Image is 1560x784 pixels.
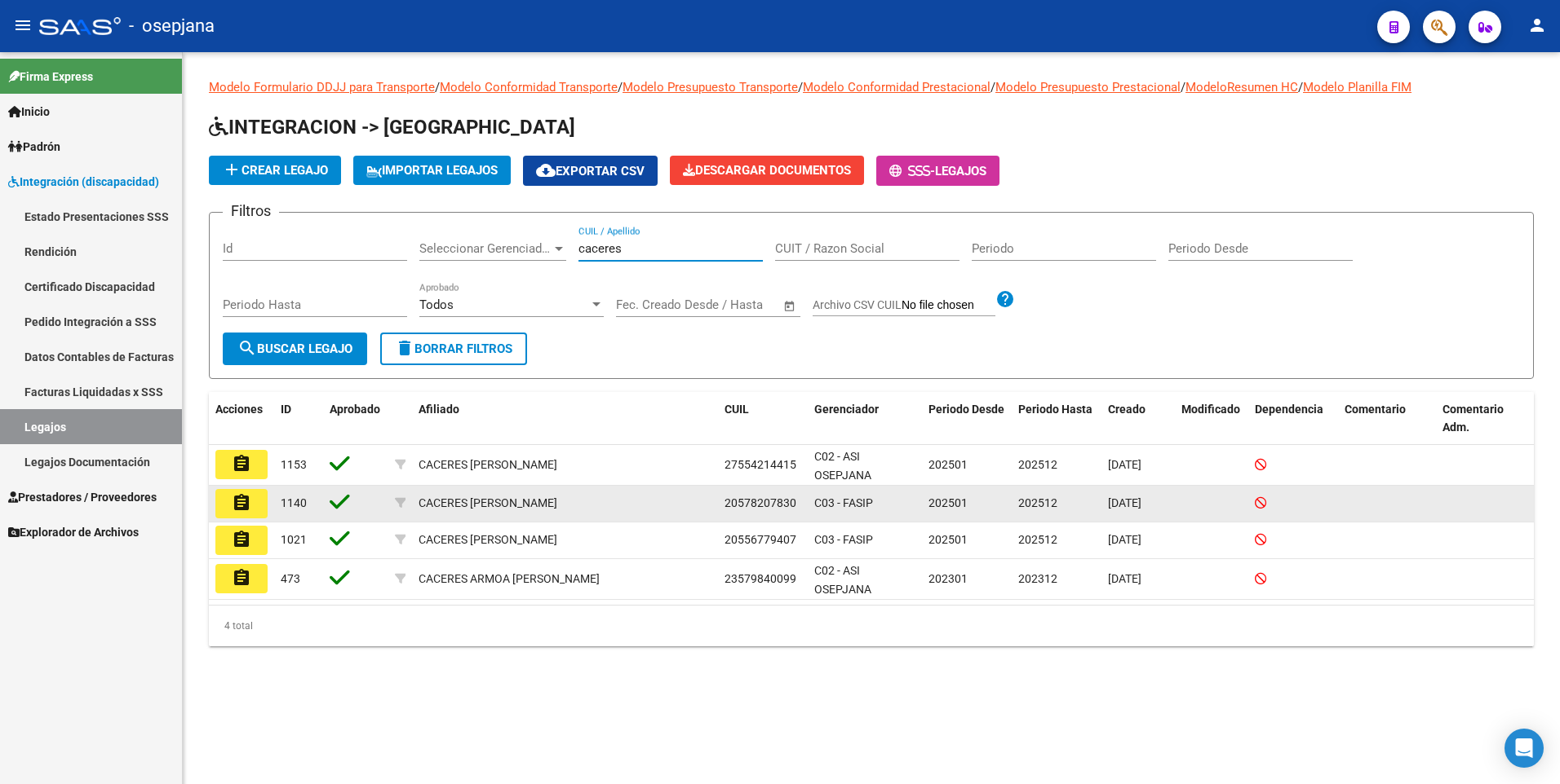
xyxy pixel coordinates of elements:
span: Dependencia [1255,403,1323,416]
span: 202512 [1018,533,1057,546]
span: 202501 [928,496,968,509]
span: IMPORTAR LEGAJOS [366,163,498,178]
span: Descargar Documentos [683,163,851,178]
span: 1140 [281,496,307,509]
a: Modelo Conformidad Prestacional [803,80,991,95]
datatable-header-cell: CUIL [718,392,808,446]
div: CACERES ARMOA [PERSON_NAME] [419,570,600,588]
span: Buscar Legajo [237,341,352,356]
span: Seleccionar Gerenciador [419,241,552,256]
span: Exportar CSV [536,164,645,178]
datatable-header-cell: Periodo Hasta [1012,392,1101,446]
span: Prestadores / Proveedores [8,488,157,506]
span: C02 - ASI OSEPJANA [814,564,871,596]
span: [DATE] [1108,533,1141,546]
button: Descargar Documentos [670,156,864,185]
mat-icon: menu [13,15,33,35]
datatable-header-cell: Aprobado [323,392,388,446]
input: Archivo CSV CUIL [902,298,995,313]
datatable-header-cell: Creado [1101,392,1175,446]
mat-icon: assignment [232,493,251,513]
button: Crear Legajo [209,156,341,185]
datatable-header-cell: Comentario [1338,392,1436,446]
div: CACERES [PERSON_NAME] [419,494,557,513]
span: 202312 [1018,572,1057,585]
span: ID [281,403,291,416]
mat-icon: help [995,289,1015,309]
mat-icon: assignment [232,530,251,549]
span: Firma Express [8,68,93,86]
span: Explorador de Archivos [8,523,139,541]
mat-icon: search [237,338,257,358]
datatable-header-cell: Periodo Desde [922,392,1012,446]
span: Comentario [1345,403,1406,416]
span: 202301 [928,572,968,585]
mat-icon: cloud_download [536,161,556,180]
span: Borrar Filtros [395,341,512,356]
span: 202501 [928,458,968,471]
span: 20578207830 [725,496,796,509]
span: Acciones [215,403,263,416]
mat-icon: add [222,160,242,179]
span: [DATE] [1108,496,1141,509]
div: Open Intercom Messenger [1505,729,1544,768]
span: C02 - ASI OSEPJANA [814,450,871,482]
span: - [889,164,935,178]
span: 202501 [928,533,968,546]
datatable-header-cell: Dependencia [1248,392,1338,446]
span: 23579840099 [725,572,796,585]
a: Modelo Presupuesto Prestacional [995,80,1181,95]
span: Legajos [935,164,986,178]
span: - osepjana [129,8,215,44]
span: [DATE] [1108,458,1141,471]
span: CUIL [725,403,749,416]
span: INTEGRACION -> [GEOGRAPHIC_DATA] [209,116,575,139]
a: ModeloResumen HC [1186,80,1298,95]
span: 473 [281,572,300,585]
button: -Legajos [876,156,999,186]
span: Periodo Hasta [1018,403,1092,416]
span: 27554214415 [725,458,796,471]
mat-icon: person [1527,15,1547,35]
datatable-header-cell: Afiliado [412,392,718,446]
span: Padrón [8,138,60,156]
span: C03 - FASIP [814,533,873,546]
button: Exportar CSV [523,156,658,186]
span: 202512 [1018,458,1057,471]
datatable-header-cell: Modificado [1175,392,1248,446]
div: CACERES [PERSON_NAME] [419,531,557,549]
input: Fecha fin [697,297,776,312]
div: 4 total [209,606,1534,646]
span: Archivo CSV CUIL [813,298,902,311]
span: Aprobado [330,403,380,416]
button: Buscar Legajo [223,333,367,365]
span: Comentario Adm. [1443,403,1504,434]
datatable-header-cell: ID [274,392,323,446]
span: Todos [419,297,454,312]
span: Gerenciador [814,403,879,416]
span: Afiliado [419,403,459,416]
a: Modelo Formulario DDJJ para Transporte [209,80,435,95]
input: Fecha inicio [616,297,682,312]
div: / / / / / / [209,78,1534,646]
span: Inicio [8,103,50,121]
a: Modelo Conformidad Transporte [440,80,618,95]
div: CACERES [PERSON_NAME] [419,456,557,474]
h3: Filtros [223,200,279,222]
button: Borrar Filtros [380,333,527,365]
mat-icon: assignment [232,568,251,588]
a: Modelo Planilla FIM [1303,80,1412,95]
span: C03 - FASIP [814,496,873,509]
datatable-header-cell: Gerenciador [808,392,922,446]
datatable-header-cell: Comentario Adm. [1436,392,1534,446]
span: [DATE] [1108,572,1141,585]
mat-icon: delete [395,338,414,358]
mat-icon: assignment [232,454,251,473]
span: Periodo Desde [928,403,1004,416]
a: Modelo Presupuesto Transporte [623,80,798,95]
span: 202512 [1018,496,1057,509]
span: Integración (discapacidad) [8,173,159,191]
span: 20556779407 [725,533,796,546]
span: Modificado [1181,403,1240,416]
span: Crear Legajo [222,163,328,178]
